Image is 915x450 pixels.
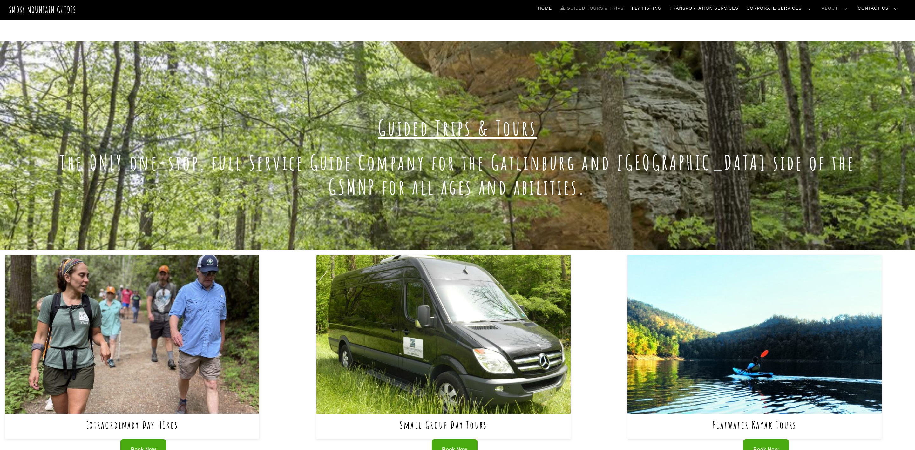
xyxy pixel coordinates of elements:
a: Extraordinary Day HIkes [86,418,178,431]
a: Contact Us [856,2,903,15]
a: Transportation Services [667,2,741,15]
a: Fly Fishing [629,2,664,15]
a: Smoky Mountain Guides [9,4,76,15]
img: Flatwater Kayak Tours [627,255,882,414]
span: Guided Trips & Tours [378,115,537,141]
img: Extraordinary Day HIkes [5,255,259,414]
a: Flatwater Kayak Tours [713,418,796,431]
img: Small Group Day Tours [316,255,571,414]
a: About [819,2,852,15]
a: Home [535,2,554,15]
h1: The ONLY one-stop, full Service Guide Company for the Gatlinburg and [GEOGRAPHIC_DATA] side of th... [41,151,874,199]
a: Small Group Day Tours [400,418,487,431]
a: Corporate Services [744,2,816,15]
a: Guided Tours & Trips [558,2,626,15]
